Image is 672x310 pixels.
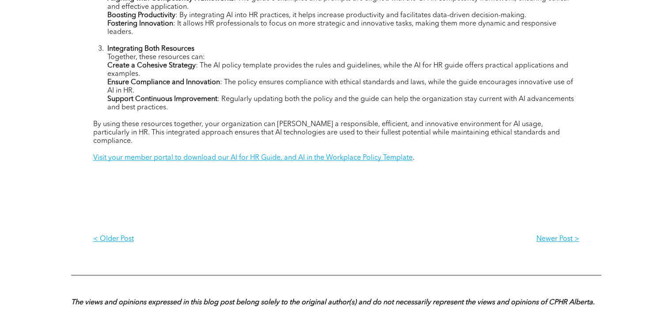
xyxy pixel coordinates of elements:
[175,12,526,19] span: : By integrating AI into HR practices, it helps increase productivity and facilitates data-driven...
[107,20,173,27] strong: Fostering Innovation
[107,79,573,94] span: : The policy ensures compliance with ethical standards and laws, while the guide encourages innov...
[336,235,579,243] p: Newer Post >
[93,121,560,145] span: By using these resources together, your organization can [PERSON_NAME] a responsible, efficient, ...
[107,20,556,36] span: : It allows HR professionals to focus on more strategic and innovative tasks, making them more dy...
[93,228,336,250] a: < Older Post
[93,154,413,161] a: Visit your member portal to download our AI for HR Guide, and AI in the Workplace Policy Template
[107,62,196,69] strong: Create a Cohesive Strategy
[336,228,579,250] a: Newer Post >
[107,12,175,19] strong: Boosting Productivity
[107,79,220,86] strong: Ensure Compliance and Innovation
[71,299,595,306] strong: The views and opinions expressed in this blog post belong solely to the original author(s) and do...
[107,96,574,111] span: : Regularly updating both the policy and the guide can help the organization stay current with AI...
[107,45,194,52] strong: Integrating Both Resources
[93,235,336,243] p: < Older Post
[413,154,414,161] span: .
[107,54,205,61] span: Together, these resources can:
[107,62,568,78] span: : The AI policy template provides the rules and guidelines, while the AI for HR guide offers prac...
[107,96,217,103] strong: Support Continuous Improvement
